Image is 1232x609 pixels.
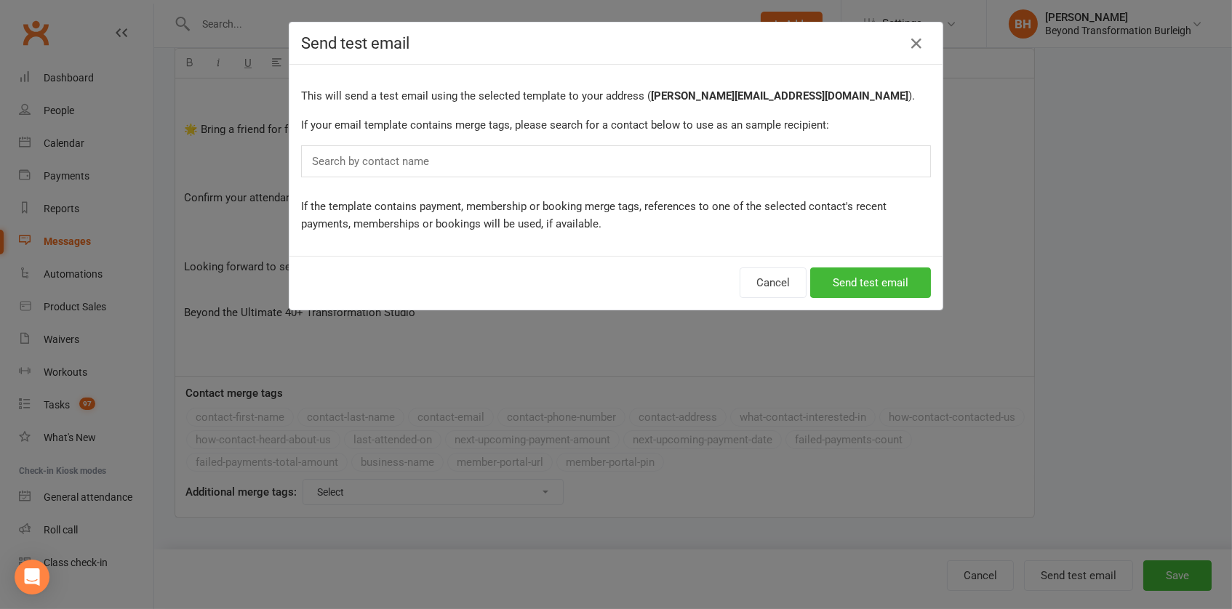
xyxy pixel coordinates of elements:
[810,267,931,298] button: Send test email
[15,560,49,594] div: Open Intercom Messenger
[301,87,931,105] p: This will send a test email using the selected template to your address ( ).
[301,116,931,134] p: If your email template contains merge tags, please search for a contact below to use as an sample...
[301,198,931,233] p: If the template contains payment, membership or booking merge tags, references to one of the sele...
[740,267,807,298] button: Cancel
[651,89,908,102] strong: [PERSON_NAME][EMAIL_ADDRESS][DOMAIN_NAME]
[905,32,928,55] button: Close
[301,34,931,52] h4: Send test email
[311,152,439,171] input: Search by contact name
